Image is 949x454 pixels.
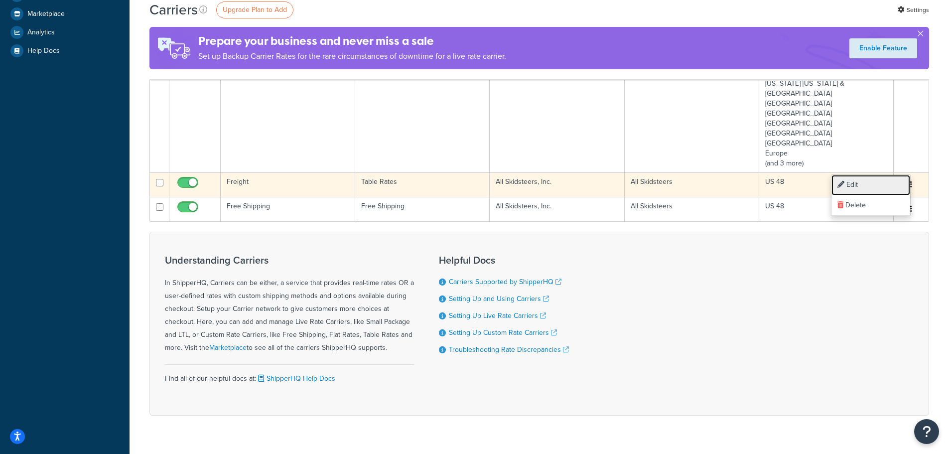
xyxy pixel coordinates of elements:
td: All Skidsteers, Inc. [490,197,624,221]
a: Edit [831,175,910,195]
a: Marketplace [209,342,247,353]
a: Delete [831,195,910,216]
div: Find all of our helpful docs at: [165,364,414,385]
td: Freight [221,172,355,197]
a: Setting Up Custom Rate Carriers [449,327,557,338]
h4: Prepare your business and never miss a sale [198,33,506,49]
td: All Skidsteers [625,197,759,221]
a: Carriers Supported by ShipperHQ [449,277,561,287]
span: Upgrade Plan to Add [223,4,287,15]
td: UPS [221,44,355,172]
a: Setting Up and Using Carriers [449,294,549,304]
span: Marketplace [27,10,65,18]
td: Free Shipping [355,197,490,221]
button: Open Resource Center [914,419,939,444]
td: All Skidsteers, Inc. [490,172,624,197]
td: All Skidsteers [625,44,759,172]
td: Free Shipping [221,197,355,221]
h3: Helpful Docs [439,255,569,266]
a: Help Docs [7,42,122,60]
h3: Understanding Carriers [165,255,414,266]
a: Troubleshooting Rate Discrepancies [449,344,569,355]
a: Upgrade Plan to Add [216,1,293,18]
td: All Skidsteers [625,172,759,197]
a: Marketplace [7,5,122,23]
td: All Skidsteers, Inc. [490,44,624,172]
td: US 48 [759,172,894,197]
td: US 48 [759,197,894,221]
a: Analytics [7,23,122,41]
a: Setting Up Live Rate Carriers [449,310,546,321]
td: US 48 AUS [GEOGRAPHIC_DATA] [US_STATE] [US_STATE] & [GEOGRAPHIC_DATA] [GEOGRAPHIC_DATA] [GEOGRAPH... [759,44,894,172]
span: Analytics [27,28,55,37]
td: Table Rates [355,172,490,197]
td: UPS® [355,44,490,172]
a: ShipperHQ Help Docs [256,373,335,384]
a: Enable Feature [849,38,917,58]
p: Set up Backup Carrier Rates for the rare circumstances of downtime for a live rate carrier. [198,49,506,63]
div: In ShipperHQ, Carriers can be either, a service that provides real-time rates OR a user-defined r... [165,255,414,354]
img: ad-rules-rateshop-fe6ec290ccb7230408bd80ed9643f0289d75e0ffd9eb532fc0e269fcd187b520.png [149,27,198,69]
a: Settings [898,3,929,17]
span: Help Docs [27,47,60,55]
